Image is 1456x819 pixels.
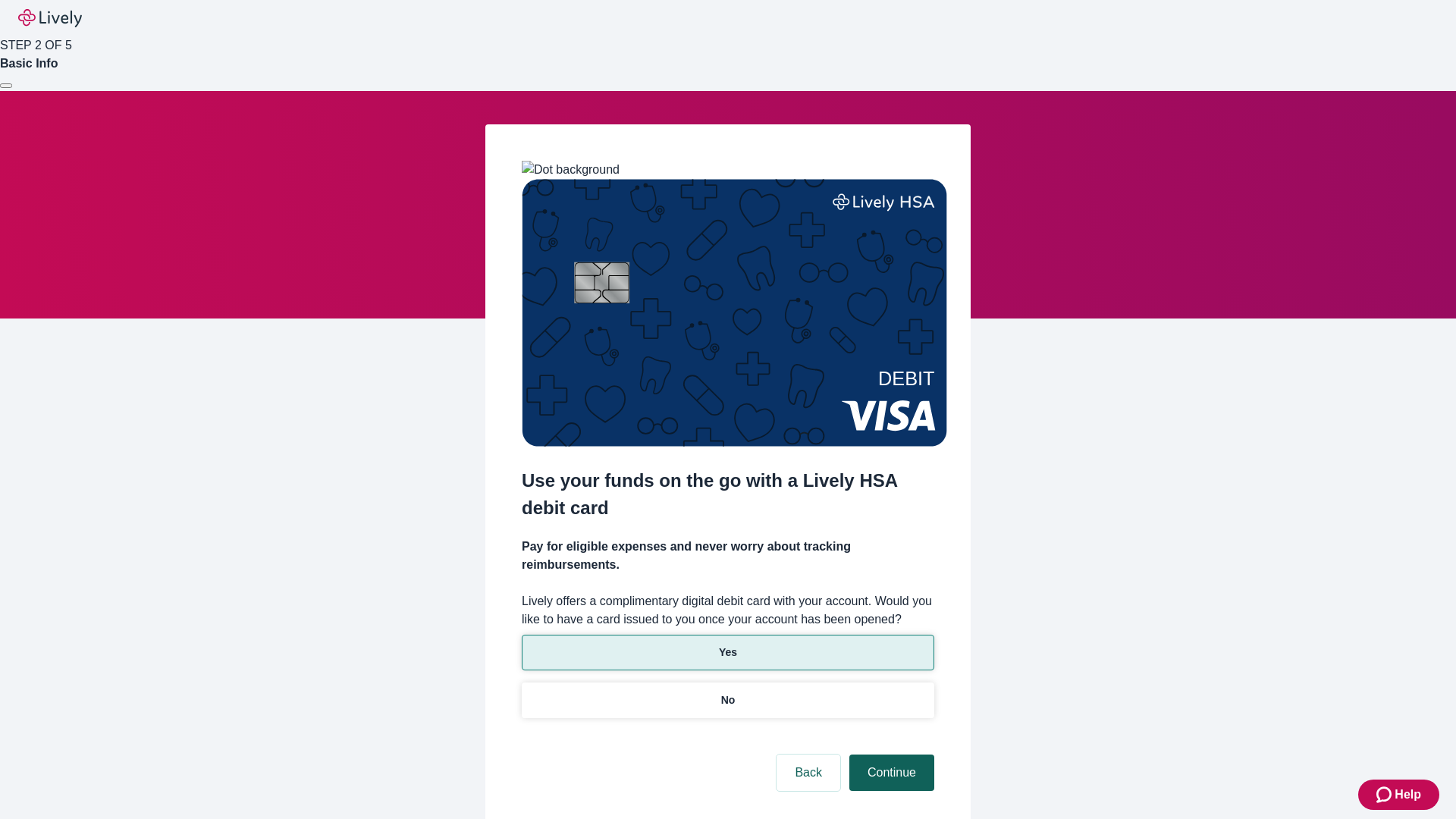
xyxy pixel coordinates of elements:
[522,682,934,718] button: No
[18,9,82,27] img: Lively
[522,592,934,629] label: Lively offers a complimentary digital debit card with your account. Would you like to have a card...
[522,161,620,179] img: Dot background
[719,645,737,661] p: Yes
[522,179,947,447] img: Debit card
[777,755,840,791] button: Back
[522,538,934,574] h4: Pay for eligible expenses and never worry about tracking reimbursements.
[721,692,736,708] p: No
[1358,780,1439,810] button: Zendesk support iconHelp
[1395,786,1421,804] span: Help
[849,755,934,791] button: Continue
[1376,786,1395,804] svg: Zendesk support icon
[522,467,934,522] h2: Use your funds on the go with a Lively HSA debit card
[522,635,934,670] button: Yes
